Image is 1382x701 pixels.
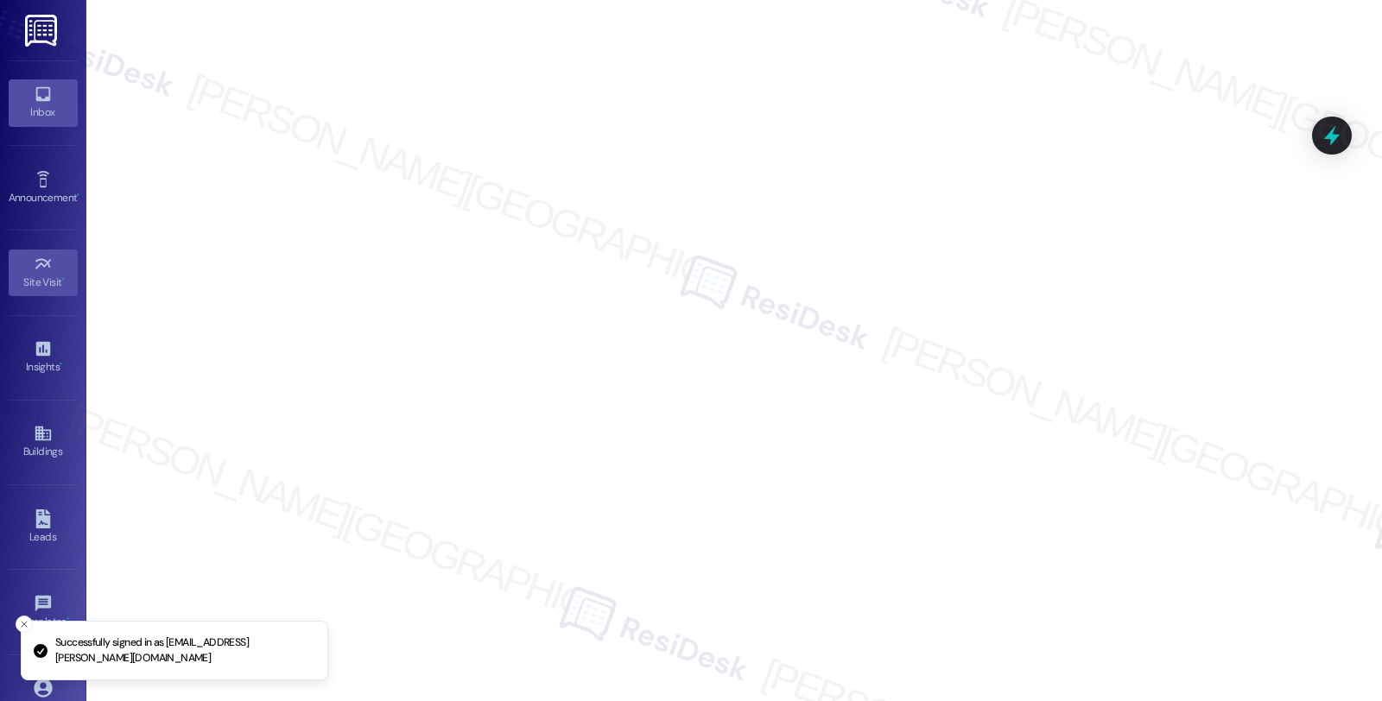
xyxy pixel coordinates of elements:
img: ResiDesk Logo [25,15,60,47]
a: Inbox [9,79,78,126]
span: • [77,189,79,201]
a: Site Visit • [9,249,78,296]
a: Leads [9,504,78,551]
a: Buildings [9,419,78,465]
a: Insights • [9,334,78,381]
span: • [62,274,65,286]
p: Successfully signed in as [EMAIL_ADDRESS][PERSON_NAME][DOMAIN_NAME] [55,635,314,666]
a: Templates • [9,589,78,635]
span: • [60,358,62,370]
button: Close toast [16,616,33,633]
